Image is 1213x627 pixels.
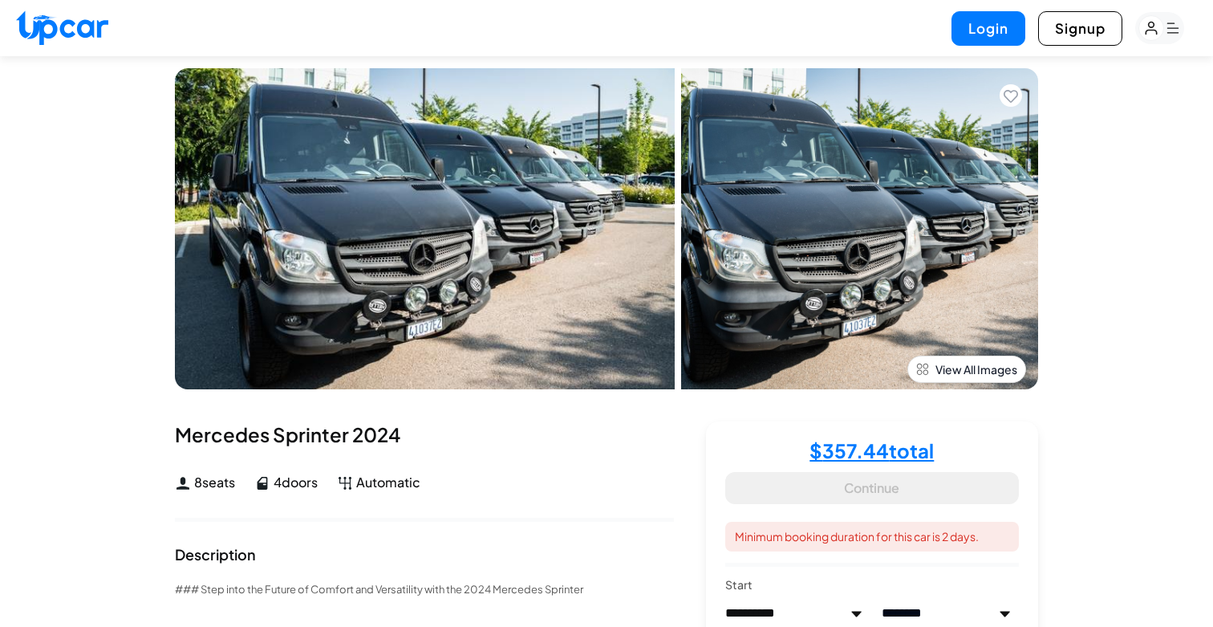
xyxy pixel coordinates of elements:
span: Automatic [356,473,420,492]
h4: $ 357.44 total [809,441,934,460]
button: Continue [725,472,1019,504]
img: Car Image 1 [681,68,1038,389]
span: Minimum booking duration for this car is 2 days. [725,522,1019,552]
img: Car [175,68,675,389]
button: Signup [1038,11,1122,46]
img: Upcar Logo [16,10,108,45]
button: View All Images [907,356,1026,383]
button: Add to favorites [1000,84,1022,107]
img: preview.png [850,609,862,620]
button: Login [951,11,1025,46]
h3: Start [725,576,1019,592]
div: Description [175,548,674,562]
span: 4 doors [274,473,318,492]
span: 8 seats [194,473,235,492]
span: View All Images [935,361,1017,377]
div: Mercedes Sprinter 2024 [175,421,674,447]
